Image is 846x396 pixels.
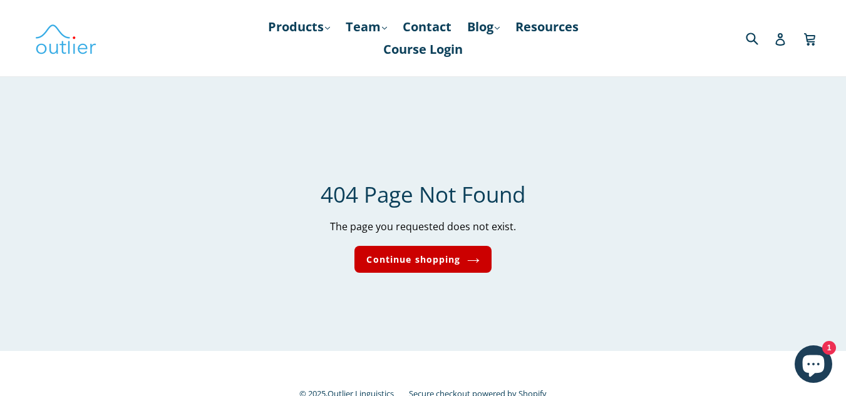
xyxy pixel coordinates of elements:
a: Products [262,16,336,38]
input: Search [743,25,777,51]
a: Blog [461,16,506,38]
a: Continue shopping [354,246,491,273]
img: Outlier Linguistics [34,20,97,56]
h1: 404 Page Not Found [116,181,730,208]
a: Team [339,16,393,38]
a: Contact [396,16,458,38]
a: Course Login [377,38,469,61]
a: Resources [509,16,585,38]
p: The page you requested does not exist. [116,219,730,234]
inbox-online-store-chat: Shopify online store chat [791,345,836,386]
